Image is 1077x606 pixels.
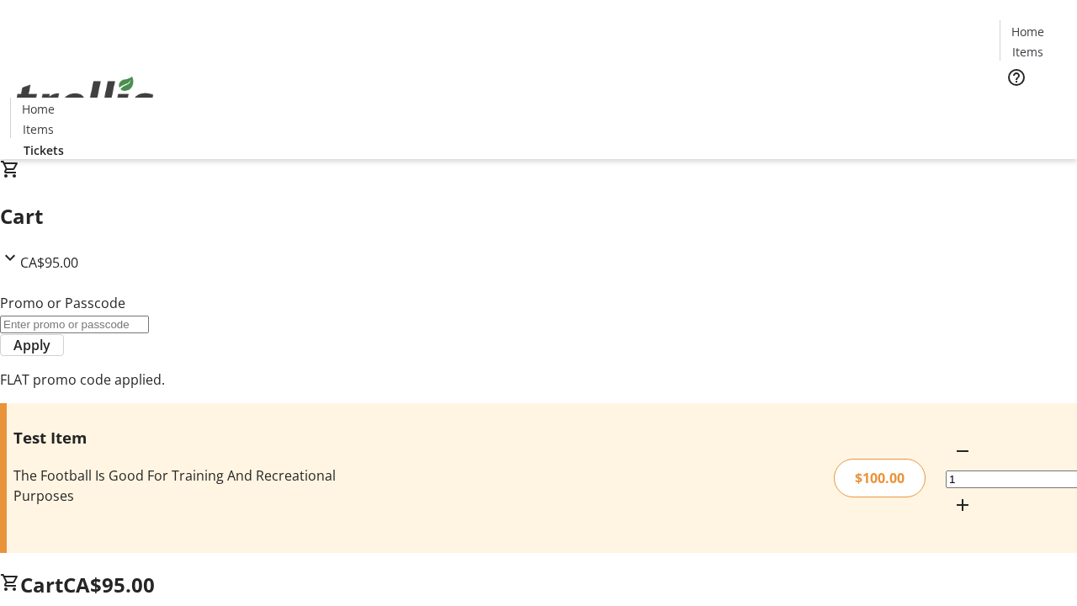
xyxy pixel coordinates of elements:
[1012,43,1043,61] span: Items
[23,120,54,138] span: Items
[10,141,77,159] a: Tickets
[946,434,979,468] button: Decrement by one
[20,253,78,272] span: CA$95.00
[1000,23,1054,40] a: Home
[13,335,50,355] span: Apply
[11,100,65,118] a: Home
[24,141,64,159] span: Tickets
[63,571,155,598] span: CA$95.00
[1000,61,1033,94] button: Help
[1013,98,1053,115] span: Tickets
[946,488,979,522] button: Increment by one
[11,120,65,138] a: Items
[1011,23,1044,40] span: Home
[13,426,381,449] h3: Test Item
[834,459,926,497] div: $100.00
[1000,98,1067,115] a: Tickets
[10,58,160,142] img: Orient E2E Organization X0JZj5pYMl's Logo
[1000,43,1054,61] a: Items
[13,465,381,506] div: The Football Is Good For Training And Recreational Purposes
[22,100,55,118] span: Home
